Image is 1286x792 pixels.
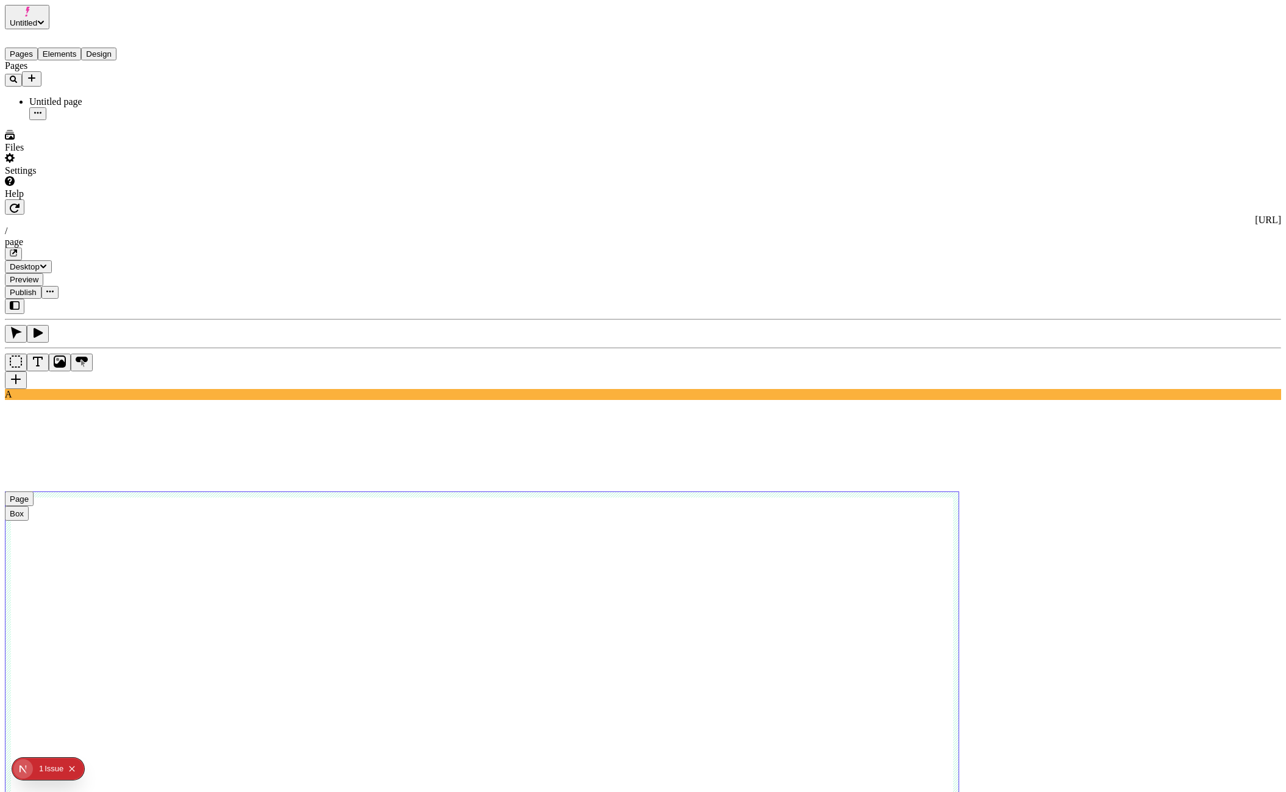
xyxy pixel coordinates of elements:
button: Design [81,48,116,60]
div: Page [10,494,29,504]
button: Pages [5,48,38,60]
button: Button [71,354,93,371]
button: Desktop [5,260,52,273]
span: Desktop [10,262,40,271]
button: Image [49,354,71,371]
span: Untitled [10,18,37,27]
div: Box [10,509,24,518]
iframe: The editor's rendered HTML document [5,400,1281,491]
button: Text [27,354,49,371]
button: Publish [5,286,41,299]
div: page [5,237,1281,248]
p: Cookie Test Route [5,10,178,21]
div: A [5,389,1281,400]
div: Help [5,188,145,199]
button: Page [5,491,34,506]
div: Files [5,142,145,153]
div: / [5,226,1281,237]
button: Box [5,354,27,371]
div: Untitled page [29,96,145,107]
button: Add new [22,71,41,87]
button: Preview [5,273,43,286]
div: [URL] [5,215,1281,226]
span: Publish [10,288,37,297]
button: Untitled [5,5,49,29]
span: Preview [10,275,38,284]
button: Elements [38,48,82,60]
div: Pages [5,60,145,71]
div: Settings [5,165,145,176]
button: Box [5,506,29,521]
